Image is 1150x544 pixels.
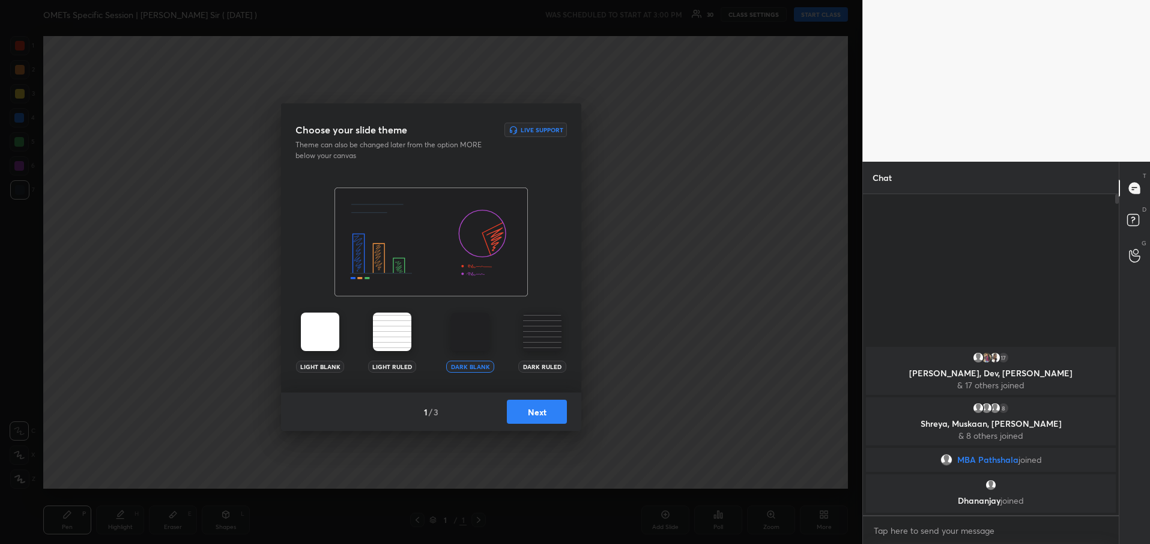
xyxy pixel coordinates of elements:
[989,402,1001,414] img: default.png
[972,352,984,364] img: default.png
[997,352,1009,364] div: 17
[873,431,1109,441] p: & 8 others joined
[957,455,1018,465] span: MBA Pathshala
[940,454,952,466] img: default.png
[523,313,561,351] img: darkRuledTheme.359fb5fd.svg
[507,400,567,424] button: Next
[873,380,1109,390] p: & 17 others joined
[434,406,438,418] h4: 3
[1018,455,1042,465] span: joined
[518,361,566,373] div: Dark Ruled
[873,496,1109,506] p: Dhananjay
[301,313,339,351] img: lightTheme.5bb83c5b.svg
[1142,205,1146,214] p: D
[972,402,984,414] img: default.png
[295,123,407,137] h3: Choose your slide theme
[296,361,344,373] div: Light Blank
[334,188,528,297] img: darkThemeBanner.f801bae7.svg
[985,479,997,491] img: default.png
[989,352,1001,364] img: thumbnail.jpg
[424,406,428,418] h4: 1
[981,352,993,364] img: thumbnail.jpg
[863,162,901,194] p: Chat
[1000,495,1024,506] span: joined
[295,139,490,161] p: Theme can also be changed later from the option MORE below your canvas
[873,419,1109,429] p: Shreya, Muskaan, [PERSON_NAME]
[1143,171,1146,180] p: T
[1142,239,1146,248] p: G
[373,313,411,351] img: lightRuledTheme.002cd57a.svg
[863,344,1119,515] div: grid
[521,127,563,133] h6: Live Support
[873,368,1109,378] p: [PERSON_NAME], Dev, [PERSON_NAME]
[429,406,432,418] h4: /
[446,361,494,373] div: Dark Blank
[368,361,416,373] div: Light Ruled
[981,402,993,414] img: default.png
[451,313,489,351] img: darkTheme.aa1caeba.svg
[997,402,1009,414] div: 8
